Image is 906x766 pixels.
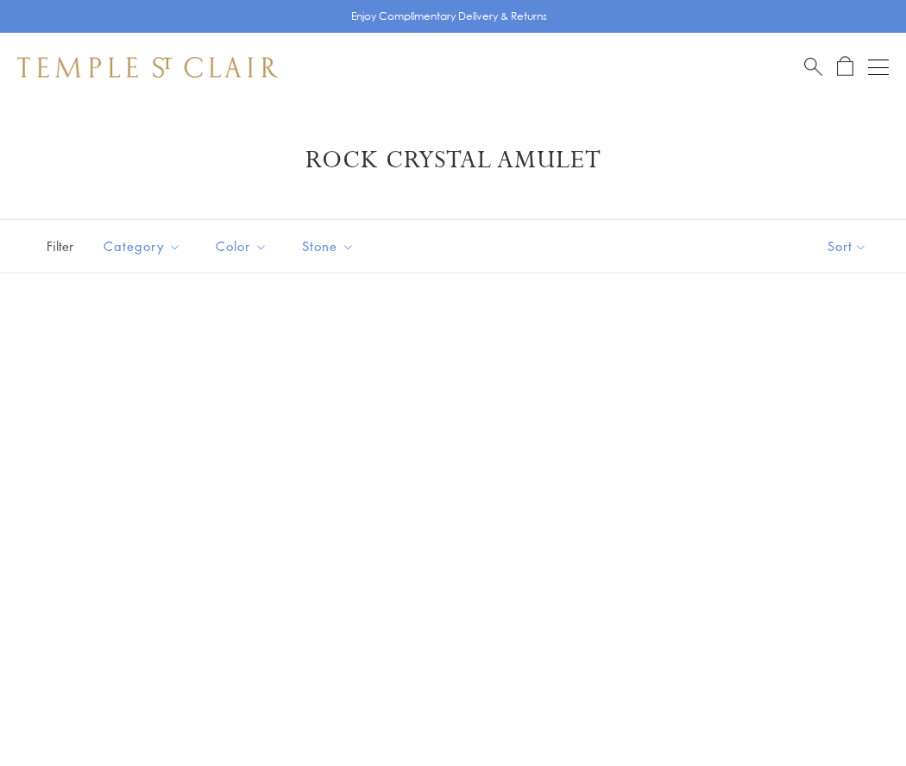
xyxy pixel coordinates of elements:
[868,57,889,78] button: Open navigation
[207,235,280,257] span: Color
[837,56,853,78] a: Open Shopping Bag
[95,235,194,257] span: Category
[789,220,906,273] button: Show sort by
[289,227,368,266] button: Stone
[17,57,278,78] img: Temple St. Clair
[203,227,280,266] button: Color
[351,8,547,25] p: Enjoy Complimentary Delivery & Returns
[91,227,194,266] button: Category
[293,235,368,257] span: Stone
[43,145,863,176] h1: Rock Crystal Amulet
[804,56,822,78] a: Search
